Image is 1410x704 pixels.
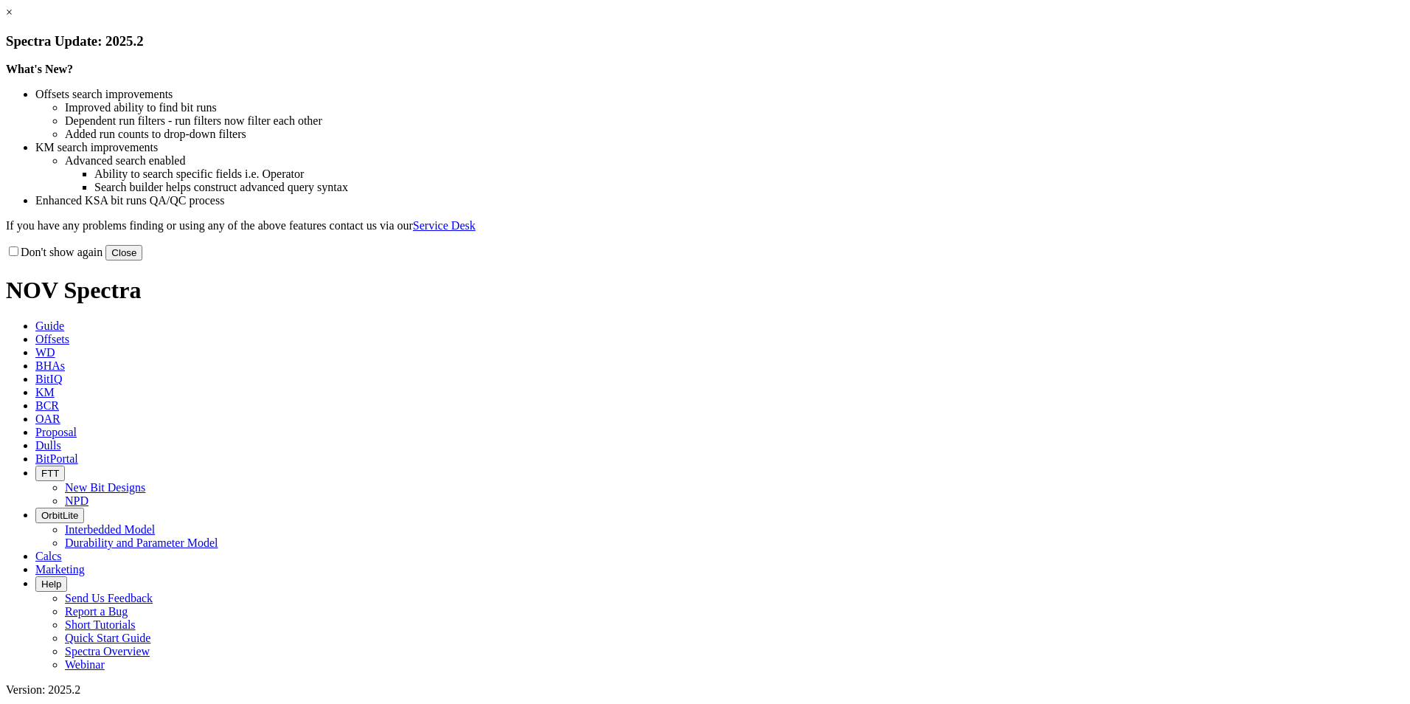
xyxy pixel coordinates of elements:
a: Durability and Parameter Model [65,536,218,549]
p: If you have any problems finding or using any of the above features contact us via our [6,219,1404,232]
a: × [6,6,13,18]
h1: NOV Spectra [6,277,1404,304]
li: Offsets search improvements [35,88,1404,101]
a: Short Tutorials [65,618,136,631]
a: Report a Bug [65,605,128,618]
span: Offsets [35,333,69,345]
a: Webinar [65,658,105,671]
li: KM search improvements [35,141,1404,154]
li: Improved ability to find bit runs [65,101,1404,114]
li: Enhanced KSA bit runs QA/QC process [35,194,1404,207]
span: Marketing [35,563,85,576]
a: Spectra Overview [65,645,150,658]
a: Interbedded Model [65,523,155,536]
li: Search builder helps construct advanced query syntax [94,181,1404,194]
span: Calcs [35,550,62,562]
input: Don't show again [9,246,18,256]
span: BitIQ [35,373,62,385]
label: Don't show again [6,246,103,258]
li: Advanced search enabled [65,154,1404,168]
span: BHAs [35,359,65,372]
a: Quick Start Guide [65,632,150,644]
a: New Bit Designs [65,481,145,494]
span: Proposal [35,426,77,438]
span: Help [41,579,61,590]
a: NPD [65,494,88,507]
span: BitPortal [35,452,78,465]
span: BCR [35,399,59,412]
li: Dependent run filters - run filters now filter each other [65,114,1404,128]
li: Ability to search specific fields i.e. Operator [94,168,1404,181]
a: Send Us Feedback [65,592,153,604]
span: WD [35,346,55,359]
span: OrbitLite [41,510,78,521]
span: FTT [41,468,59,479]
strong: What's New? [6,63,73,75]
div: Version: 2025.2 [6,683,1404,697]
h3: Spectra Update: 2025.2 [6,33,1404,49]
li: Added run counts to drop-down filters [65,128,1404,141]
span: KM [35,386,55,398]
span: Guide [35,320,64,332]
span: OAR [35,413,60,425]
a: Service Desk [413,219,476,232]
span: Dulls [35,439,61,452]
button: Close [105,245,142,260]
